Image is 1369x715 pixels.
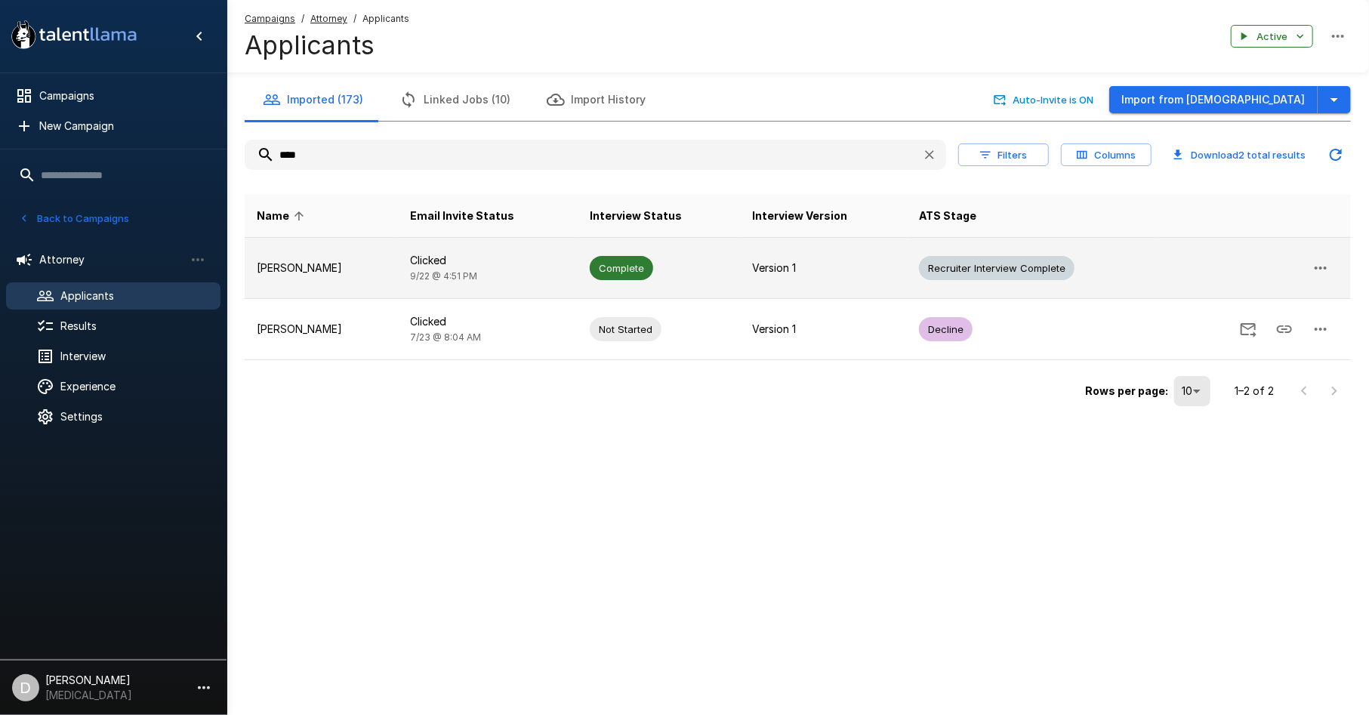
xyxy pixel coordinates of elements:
[529,79,664,121] button: Import History
[257,322,386,337] p: [PERSON_NAME]
[410,331,481,343] span: 7/23 @ 8:04 AM
[410,314,566,329] p: Clicked
[410,207,514,225] span: Email Invite Status
[301,11,304,26] span: /
[1174,376,1210,406] div: 10
[257,260,386,276] p: [PERSON_NAME]
[590,322,661,337] span: Not Started
[590,207,682,225] span: Interview Status
[362,11,409,26] span: Applicants
[590,261,653,276] span: Complete
[1321,140,1351,170] button: Updated Today - 2:47 PM
[919,322,973,337] span: Decline
[353,11,356,26] span: /
[958,143,1049,167] button: Filters
[410,270,477,282] span: 9/22 @ 4:51 PM
[1085,384,1168,399] p: Rows per page:
[310,13,347,24] u: Attorney
[245,29,409,61] h4: Applicants
[752,207,847,225] span: Interview Version
[1266,322,1303,334] span: Copy Interview Link
[752,322,895,337] p: Version 1
[1235,384,1274,399] p: 1–2 of 2
[410,253,566,268] p: Clicked
[245,13,295,24] u: Campaigns
[257,207,309,225] span: Name
[1061,143,1152,167] button: Columns
[1231,25,1313,48] button: Active
[245,79,381,121] button: Imported (173)
[919,207,976,225] span: ATS Stage
[752,260,895,276] p: Version 1
[1164,143,1315,167] button: Download2 total results
[919,261,1075,276] span: Recruiter Interview Complete
[1230,322,1266,334] span: Send Invitation
[381,79,529,121] button: Linked Jobs (10)
[1109,86,1318,114] button: Import from [DEMOGRAPHIC_DATA]
[991,88,1097,112] button: Auto-Invite is ON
